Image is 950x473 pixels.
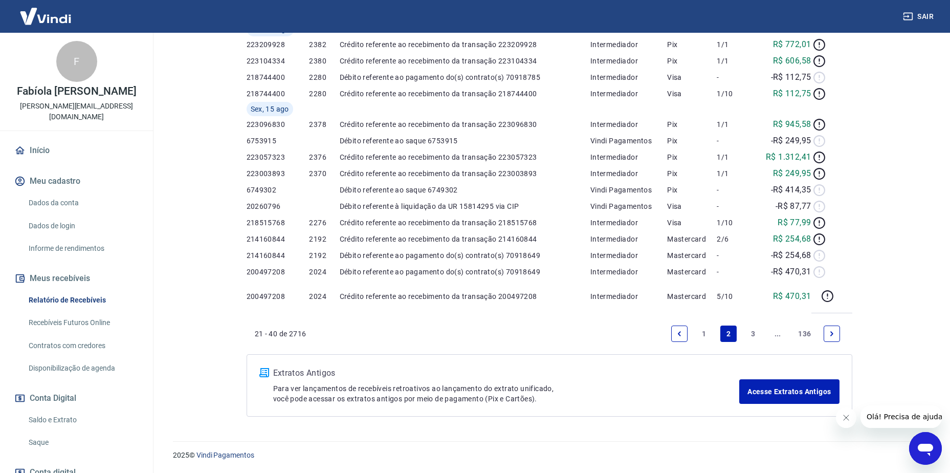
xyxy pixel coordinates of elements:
[771,266,811,278] p: -R$ 470,31
[769,326,786,342] a: Jump forward
[25,290,141,311] a: Relatório de Recebíveis
[251,104,289,114] span: Sex, 15 ago
[771,249,811,262] p: -R$ 254,68
[766,151,811,163] p: R$ 1.312,41
[771,71,811,83] p: -R$ 112,75
[340,291,590,302] p: Crédito referente ao recebimento da transação 200497208
[667,152,717,162] p: Pix
[773,167,811,180] p: R$ 249,95
[776,200,811,212] p: -R$ 87,77
[247,234,310,244] p: 214160844
[309,168,339,179] p: 2370
[667,168,717,179] p: Pix
[590,185,667,195] p: Vindi Pagamentos
[309,89,339,99] p: 2280
[309,72,339,82] p: 2280
[667,234,717,244] p: Mastercard
[667,56,717,66] p: Pix
[340,267,590,277] p: Débito referente ao pagamento do(s) contrato(s) 70918649
[590,218,667,228] p: Intermediador
[773,233,811,245] p: R$ 254,68
[717,291,755,302] p: 5/10
[247,185,310,195] p: 6749302
[247,168,310,179] p: 223003893
[773,88,811,100] p: R$ 112,75
[12,267,141,290] button: Meus recebíveis
[590,291,667,302] p: Intermediador
[309,119,339,130] p: 2378
[173,450,925,461] p: 2025 ©
[12,170,141,192] button: Meu cadastro
[340,185,590,195] p: Débito referente ao saque 6749302
[196,451,254,459] a: Vindi Pagamentos
[667,136,717,146] p: Pix
[25,192,141,213] a: Dados da conta
[340,168,590,179] p: Crédito referente ao recebimento da transação 223003893
[717,234,755,244] p: 2/6
[771,184,811,196] p: -R$ 414,35
[309,267,339,277] p: 2024
[590,39,667,50] p: Intermediador
[909,432,942,465] iframe: Botão para abrir a janela de mensagens
[590,201,667,211] p: Vindi Pagamentos
[901,7,938,26] button: Sair
[717,39,755,50] p: 1/1
[671,326,688,342] a: Previous page
[667,89,717,99] p: Visa
[667,185,717,195] p: Pix
[12,387,141,410] button: Conta Digital
[25,238,141,259] a: Informe de rendimentos
[247,152,310,162] p: 223057323
[259,368,269,377] img: ícone
[717,267,755,277] p: -
[309,291,339,302] p: 2024
[340,152,590,162] p: Crédito referente ao recebimento da transação 223057323
[247,136,310,146] p: 6753915
[590,152,667,162] p: Intermediador
[340,56,590,66] p: Crédito referente ao recebimento da transação 223104334
[309,39,339,50] p: 2382
[590,234,667,244] p: Intermediador
[590,136,667,146] p: Vindi Pagamentos
[56,41,97,82] div: F
[247,201,310,211] p: 20260796
[309,152,339,162] p: 2376
[340,39,590,50] p: Crédito referente ao recebimento da transação 223209928
[745,326,761,342] a: Page 3
[773,38,811,51] p: R$ 772,01
[247,119,310,130] p: 223096830
[667,218,717,228] p: Visa
[590,72,667,82] p: Intermediador
[25,312,141,333] a: Recebíveis Futuros Online
[824,326,840,342] a: Next page
[667,267,717,277] p: Mastercard
[247,89,310,99] p: 218744400
[717,72,755,82] p: -
[273,367,740,379] p: Extratos Antigos
[717,119,755,130] p: 1/1
[247,291,310,302] p: 200497208
[25,335,141,356] a: Contratos com credores
[309,234,339,244] p: 2192
[340,234,590,244] p: Crédito referente ao recebimento da transação 214160844
[25,216,141,236] a: Dados de login
[720,326,737,342] a: Page 2 is your current page
[590,56,667,66] p: Intermediador
[590,168,667,179] p: Intermediador
[667,72,717,82] p: Visa
[667,39,717,50] p: Pix
[860,405,942,428] iframe: Mensagem da empresa
[667,321,844,346] ul: Pagination
[836,407,856,428] iframe: Fechar mensagem
[17,86,137,97] p: Fabíola [PERSON_NAME]
[773,118,811,131] p: R$ 945,58
[12,1,79,32] img: Vindi
[8,101,145,122] p: [PERSON_NAME][EMAIL_ADDRESS][DOMAIN_NAME]
[667,250,717,261] p: Mastercard
[667,201,717,211] p: Visa
[247,39,310,50] p: 223209928
[771,135,811,147] p: -R$ 249,95
[590,89,667,99] p: Intermediador
[25,432,141,453] a: Saque
[309,218,339,228] p: 2276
